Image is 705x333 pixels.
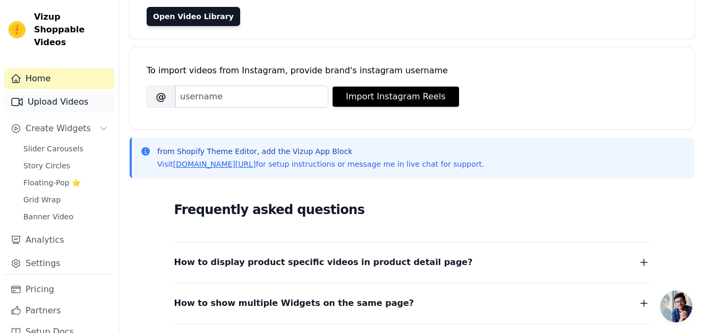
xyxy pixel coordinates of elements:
span: How to show multiple Widgets on the same page? [174,296,414,311]
span: Vizup Shoppable Videos [34,11,110,49]
span: Floating-Pop ⭐ [23,177,81,188]
a: Analytics [4,229,114,251]
a: [DOMAIN_NAME][URL] [173,160,256,168]
div: Open chat [660,291,692,322]
a: Floating-Pop ⭐ [17,175,114,190]
span: Banner Video [23,211,73,222]
a: Pricing [4,279,114,300]
h2: Frequently asked questions [174,199,650,220]
a: Upload Videos [4,91,114,113]
span: Story Circles [23,160,70,171]
button: How to show multiple Widgets on the same page? [174,296,650,311]
p: from Shopify Theme Editor, add the Vizup App Block [157,146,484,157]
img: Vizup [9,21,26,38]
a: Slider Carousels [17,141,114,156]
a: Grid Wrap [17,192,114,207]
span: Create Widgets [26,122,91,135]
a: Story Circles [17,158,114,173]
p: Visit for setup instructions or message me in live chat for support. [157,159,484,169]
a: Banner Video [17,209,114,224]
button: Create Widgets [4,118,114,139]
a: Open Video Library [147,7,240,26]
span: @ [147,86,175,108]
a: Partners [4,300,114,321]
div: To import videos from Instagram, provide brand's instagram username [147,64,677,77]
a: Home [4,68,114,89]
span: Grid Wrap [23,194,61,205]
button: How to display product specific videos in product detail page? [174,255,650,270]
span: How to display product specific videos in product detail page? [174,255,473,270]
button: Import Instagram Reels [333,87,459,107]
a: Settings [4,253,114,274]
input: username [175,86,328,108]
span: Slider Carousels [23,143,83,154]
